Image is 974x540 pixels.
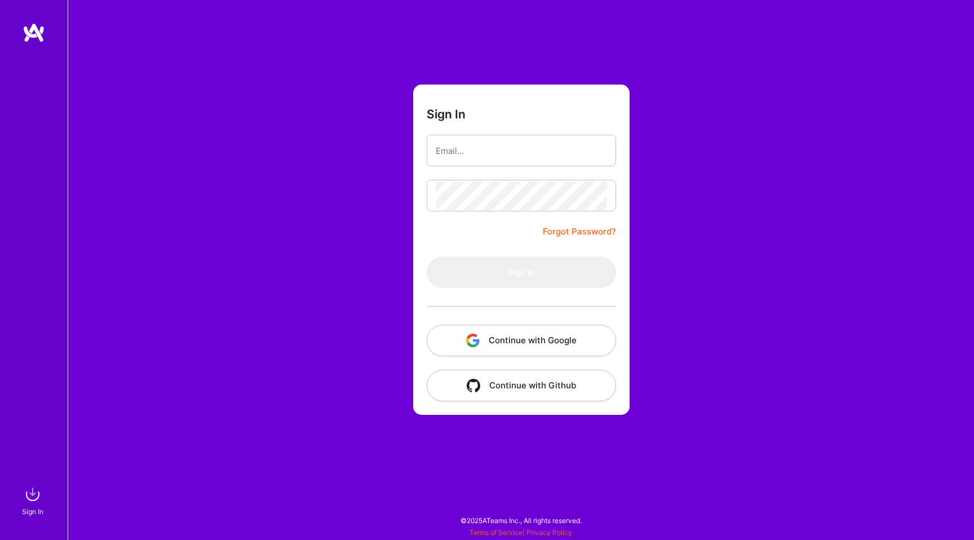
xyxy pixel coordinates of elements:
[470,528,572,537] span: |
[24,483,44,517] a: sign inSign In
[22,506,43,517] div: Sign In
[427,370,616,401] button: Continue with Github
[427,107,466,121] h3: Sign In
[470,528,523,537] a: Terms of Service
[23,23,45,43] img: logo
[526,528,572,537] a: Privacy Policy
[427,325,616,356] button: Continue with Google
[466,334,480,347] img: icon
[436,136,607,165] input: Email...
[21,483,44,506] img: sign in
[427,256,616,288] button: Sign In
[543,225,616,238] a: Forgot Password?
[68,506,974,534] div: © 2025 ATeams Inc., All rights reserved.
[467,379,480,392] img: icon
